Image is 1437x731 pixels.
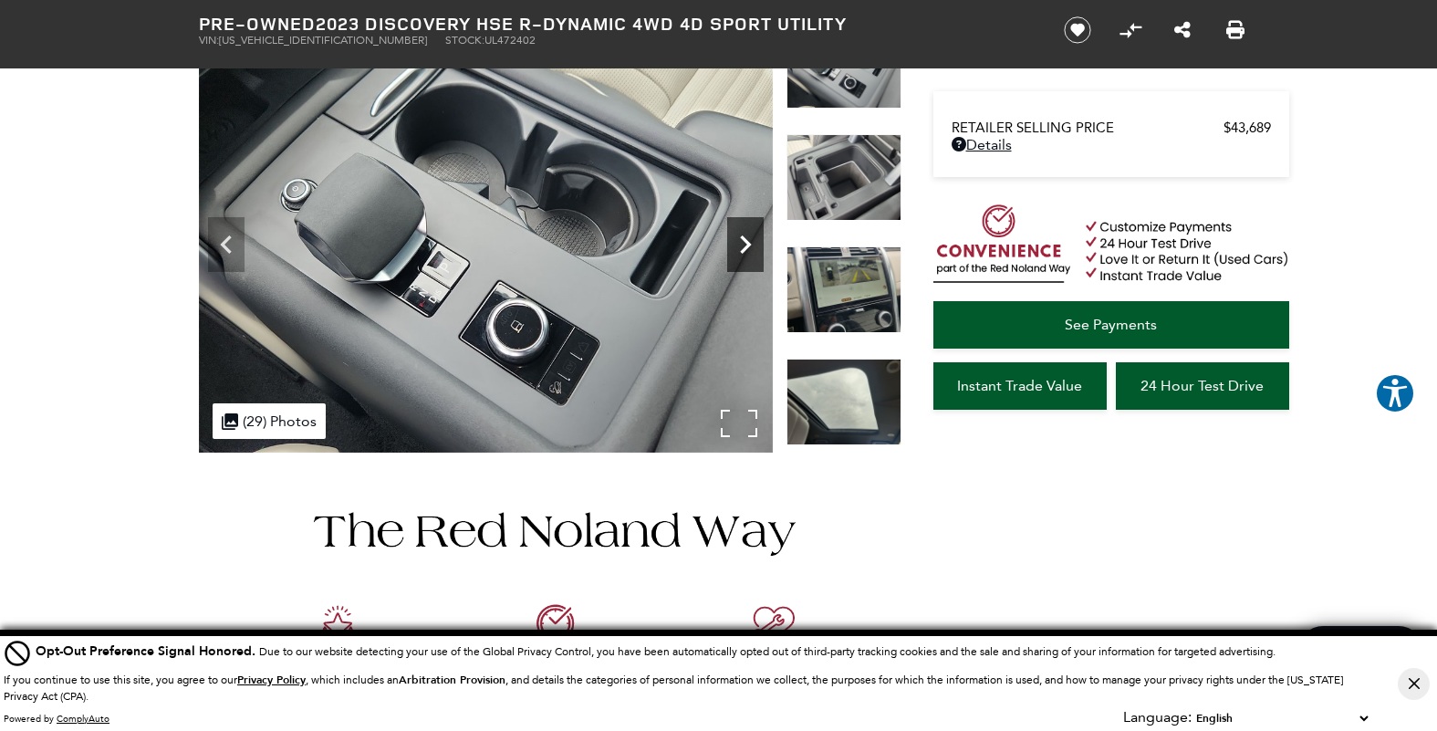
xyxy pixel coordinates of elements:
[952,136,1271,153] a: Details
[952,120,1224,136] span: Retailer Selling Price
[1123,710,1192,725] div: Language:
[786,359,901,445] img: Used 2023 Eiger Gray Metallic Land Rover HSE R-Dynamic image 21
[1057,16,1098,45] button: Save vehicle
[399,673,505,687] strong: Arbitration Provision
[1117,16,1144,44] button: Compare Vehicle
[4,674,1343,703] p: If you continue to use this site, you agree to our , which includes an , and details the categori...
[727,217,764,272] div: Next
[957,377,1082,394] span: Instant Trade Value
[199,11,316,36] strong: Pre-Owned
[36,642,259,660] span: Opt-Out Preference Signal Honored .
[199,14,1034,34] h1: 2023 Discovery HSE R-Dynamic 4WD 4D Sport Utility
[1398,668,1430,700] button: Close Button
[237,673,306,687] u: Privacy Policy
[208,217,245,272] div: Previous
[1375,373,1415,417] aside: Accessibility Help Desk
[57,713,109,725] a: ComplyAuto
[219,34,427,47] span: [US_VEHICLE_IDENTIFICATION_NUMBER]
[786,246,901,333] img: Used 2023 Eiger Gray Metallic Land Rover HSE R-Dynamic image 20
[1226,19,1244,41] a: Print this Pre-Owned 2023 Discovery HSE R-Dynamic 4WD 4D Sport Utility
[1224,120,1271,136] span: $43,689
[36,642,1276,661] div: Due to our website detecting your use of the Global Privacy Control, you have been automatically ...
[933,301,1289,349] a: See Payments
[1375,373,1415,413] button: Explore your accessibility options
[1192,709,1372,727] select: Language Select
[1298,626,1423,676] a: Chat Live
[1116,362,1289,410] a: 24 Hour Test Drive
[213,403,326,439] div: (29) Photos
[484,34,536,47] span: UL472402
[933,362,1107,410] a: Instant Trade Value
[952,120,1271,136] a: Retailer Selling Price $43,689
[4,714,109,725] div: Powered by
[445,34,484,47] span: Stock:
[786,134,901,221] img: Used 2023 Eiger Gray Metallic Land Rover HSE R-Dynamic image 19
[199,22,773,453] img: Used 2023 Eiger Gray Metallic Land Rover HSE R-Dynamic image 18
[199,34,219,47] span: VIN:
[1140,377,1264,394] span: 24 Hour Test Drive
[1174,19,1191,41] a: Share this Pre-Owned 2023 Discovery HSE R-Dynamic 4WD 4D Sport Utility
[1065,316,1157,333] span: See Payments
